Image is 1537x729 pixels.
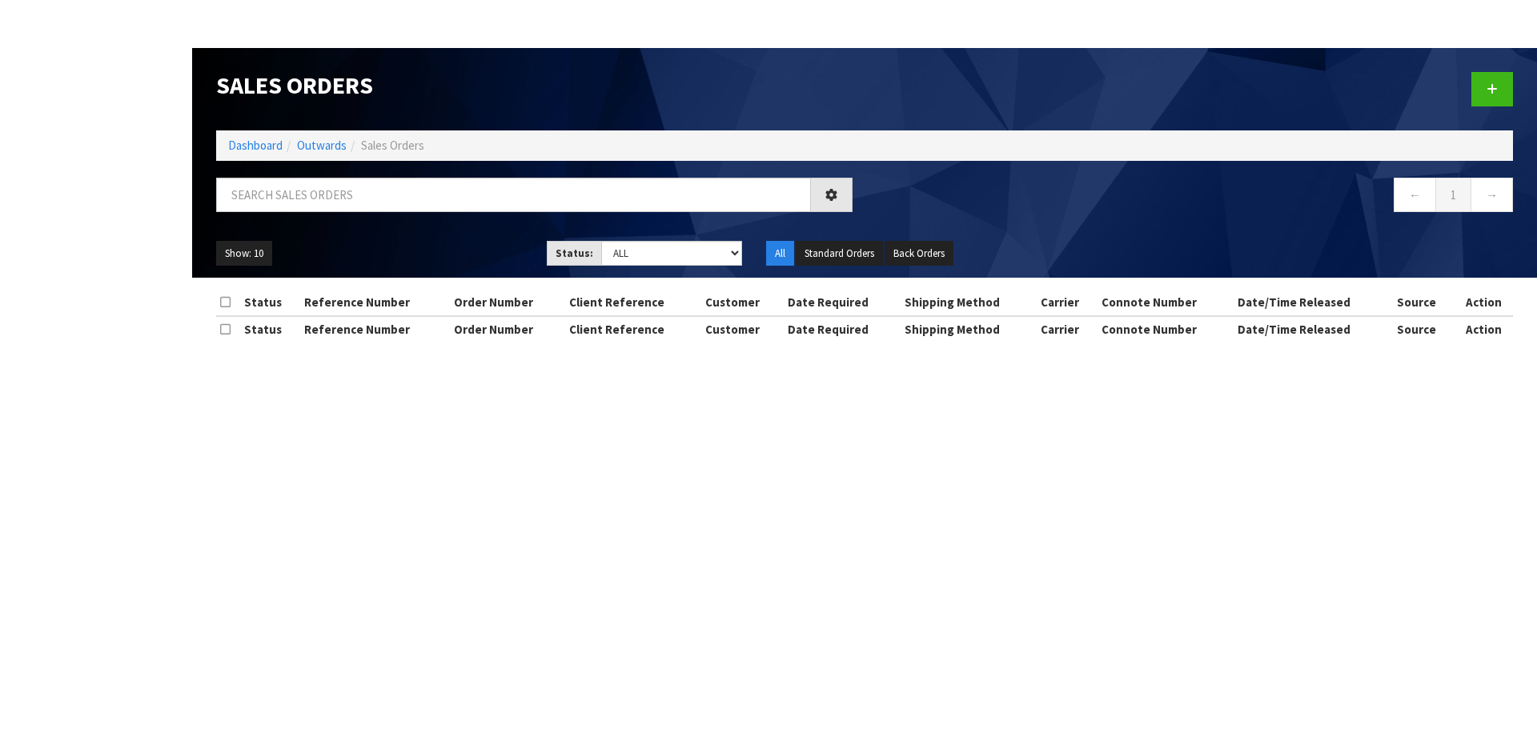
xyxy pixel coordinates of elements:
[297,138,347,153] a: Outwards
[766,241,794,266] button: All
[1037,316,1098,342] th: Carrier
[1471,178,1513,212] a: →
[1455,316,1513,342] th: Action
[216,178,811,212] input: Search sales orders
[565,290,701,315] th: Client Reference
[361,138,424,153] span: Sales Orders
[240,290,300,315] th: Status
[877,178,1513,217] nav: Page navigation
[784,316,901,342] th: Date Required
[300,316,450,342] th: Reference Number
[556,246,593,260] strong: Status:
[1234,316,1393,342] th: Date/Time Released
[450,290,565,315] th: Order Number
[901,316,1037,342] th: Shipping Method
[1098,316,1234,342] th: Connote Number
[450,316,565,342] th: Order Number
[885,241,953,266] button: Back Orders
[228,138,283,153] a: Dashboard
[216,241,272,266] button: Show: 10
[565,316,701,342] th: Client Reference
[1394,178,1436,212] a: ←
[701,290,784,315] th: Customer
[1455,290,1513,315] th: Action
[1098,290,1234,315] th: Connote Number
[1037,290,1098,315] th: Carrier
[1393,290,1455,315] th: Source
[784,290,901,315] th: Date Required
[796,241,883,266] button: Standard Orders
[1234,290,1393,315] th: Date/Time Released
[1435,178,1471,212] a: 1
[1393,316,1455,342] th: Source
[901,290,1037,315] th: Shipping Method
[300,290,450,315] th: Reference Number
[216,72,853,98] h1: Sales Orders
[701,316,784,342] th: Customer
[240,316,300,342] th: Status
